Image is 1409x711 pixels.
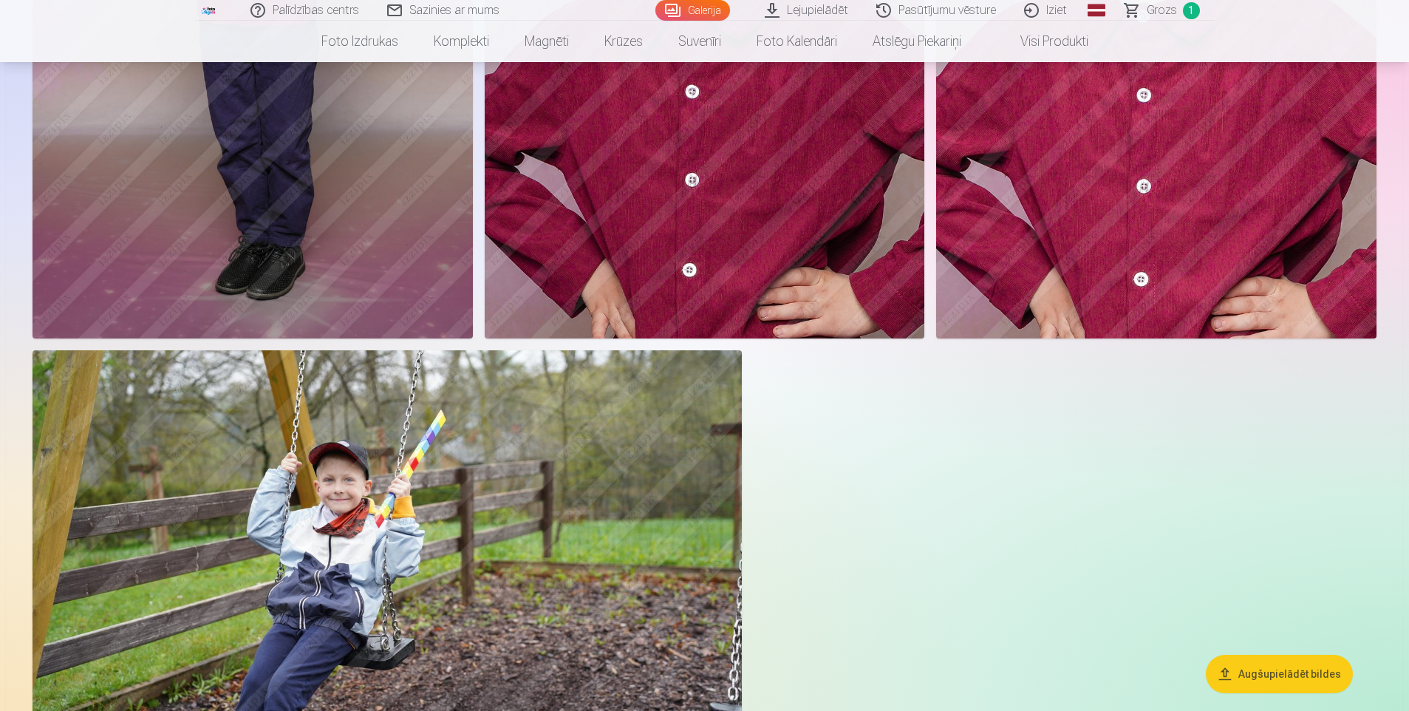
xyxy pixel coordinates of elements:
[587,21,661,62] a: Krūzes
[855,21,979,62] a: Atslēgu piekariņi
[201,6,217,15] img: /fa1
[661,21,739,62] a: Suvenīri
[979,21,1106,62] a: Visi produkti
[1147,1,1177,19] span: Grozs
[1183,2,1200,19] span: 1
[739,21,855,62] a: Foto kalendāri
[507,21,587,62] a: Magnēti
[304,21,416,62] a: Foto izdrukas
[416,21,507,62] a: Komplekti
[1206,655,1353,693] button: Augšupielādēt bildes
